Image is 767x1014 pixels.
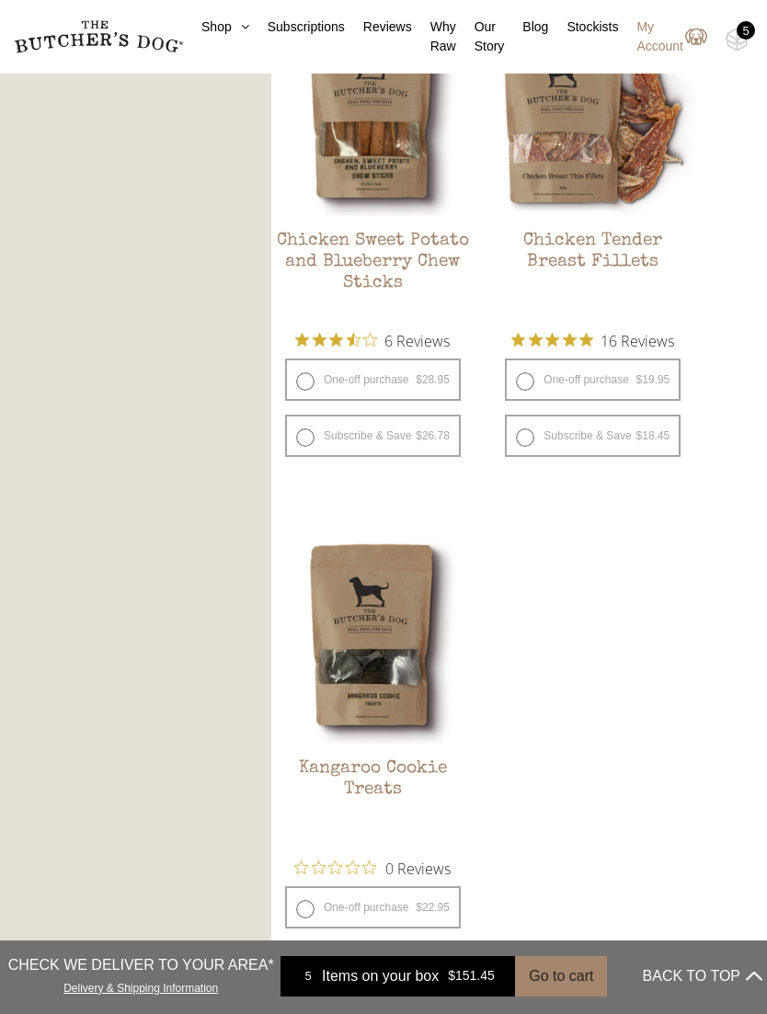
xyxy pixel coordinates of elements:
a: Our Story [456,17,505,56]
a: Shop [183,17,249,37]
bdi: 28.95 [416,373,450,386]
a: Why Raw [412,17,456,56]
span: 0 Reviews [385,854,451,882]
div: 5 [737,21,755,40]
p: CHECK WE DELIVER TO YOUR AREA* [8,954,274,976]
a: Reviews [345,17,412,37]
span: $ [416,429,422,442]
span: 6 Reviews [384,326,450,354]
button: Go to cart [515,956,607,997]
a: Chicken Tender Breast FilletsChicken Tender Breast Fillets [491,13,694,317]
span: $ [416,373,422,386]
bdi: 26.78 [416,429,450,442]
button: Rated 0 out of 5 stars from 0 reviews. Jump to reviews. [294,854,451,882]
a: Stockists [548,17,618,37]
bdi: 18.45 [636,429,670,442]
bdi: 19.95 [636,373,670,386]
img: Chicken Sweet Potato and Blueberry Chew Sticks [271,13,475,216]
img: Kangaroo Cookie Treats [271,541,475,744]
a: Kangaroo Cookie TreatsKangaroo Cookie Treats [271,541,475,845]
a: Blog [504,17,548,37]
label: Subscribe & Save [285,415,461,457]
button: BACK TO TOP [643,954,762,998]
bdi: 151.45 [448,969,495,984]
bdi: 22.95 [416,901,450,914]
label: One-off purchase [285,359,461,401]
a: My Account [618,17,707,56]
h2: Chicken Tender Breast Fillets [491,231,694,317]
span: $ [448,969,455,984]
span: 16 Reviews [601,326,674,354]
img: Chicken Tender Breast Fillets [491,13,694,216]
label: Subscribe & Save [505,415,681,457]
a: 5 Items on your box $151.45 [280,956,515,997]
span: $ [636,373,643,386]
img: TBD_Cart-Empty.png [726,28,749,51]
label: One-off purchase [505,359,681,401]
span: $ [636,429,643,442]
button: Rated 4.9 out of 5 stars from 16 reviews. Jump to reviews. [511,326,674,354]
div: 5 [294,967,322,986]
a: Delivery & Shipping Information [63,977,218,995]
h2: Chicken Sweet Potato and Blueberry Chew Sticks [271,231,475,317]
span: Items on your box [322,965,439,987]
a: Subscriptions [249,17,345,37]
h2: Kangaroo Cookie Treats [271,758,475,845]
span: $ [416,901,422,914]
a: Chicken Sweet Potato and Blueberry Chew SticksChicken Sweet Potato and Blueberry Chew Sticks [271,13,475,317]
label: One-off purchase [285,886,461,929]
button: Rated 3.7 out of 5 stars from 6 reviews. Jump to reviews. [295,326,450,354]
